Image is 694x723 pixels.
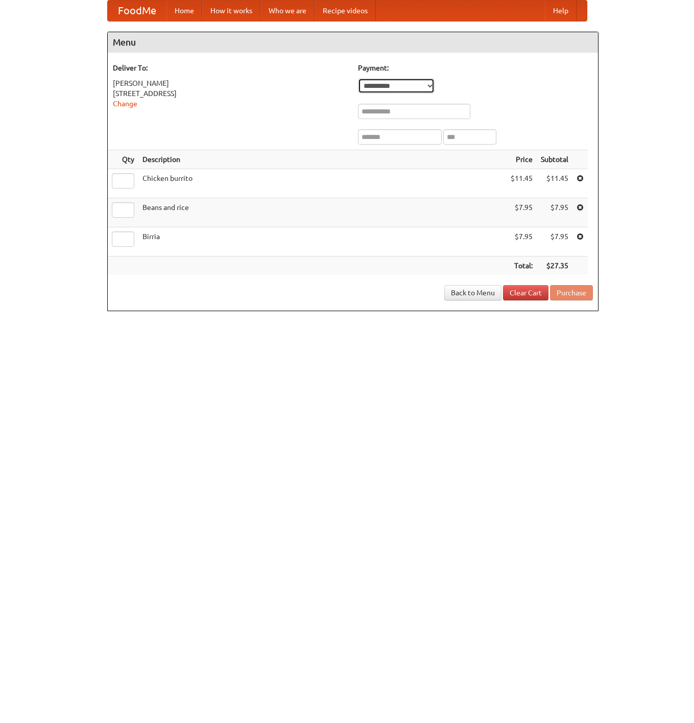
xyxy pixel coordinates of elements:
td: $11.45 [537,169,572,198]
a: Change [113,100,137,108]
th: Qty [108,150,138,169]
th: Total: [507,256,537,275]
td: Birria [138,227,507,256]
td: Beans and rice [138,198,507,227]
a: Help [545,1,577,21]
td: Chicken burrito [138,169,507,198]
h5: Payment: [358,63,593,73]
div: [STREET_ADDRESS] [113,88,348,99]
th: $27.35 [537,256,572,275]
a: FoodMe [108,1,166,21]
td: $7.95 [507,198,537,227]
td: $7.95 [537,227,572,256]
th: Description [138,150,507,169]
a: Who we are [260,1,315,21]
a: Back to Menu [444,285,501,300]
a: How it works [202,1,260,21]
th: Subtotal [537,150,572,169]
td: $11.45 [507,169,537,198]
a: Clear Cart [503,285,548,300]
button: Purchase [550,285,593,300]
a: Home [166,1,202,21]
div: [PERSON_NAME] [113,78,348,88]
a: Recipe videos [315,1,376,21]
td: $7.95 [537,198,572,227]
th: Price [507,150,537,169]
h4: Menu [108,32,598,53]
h5: Deliver To: [113,63,348,73]
td: $7.95 [507,227,537,256]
